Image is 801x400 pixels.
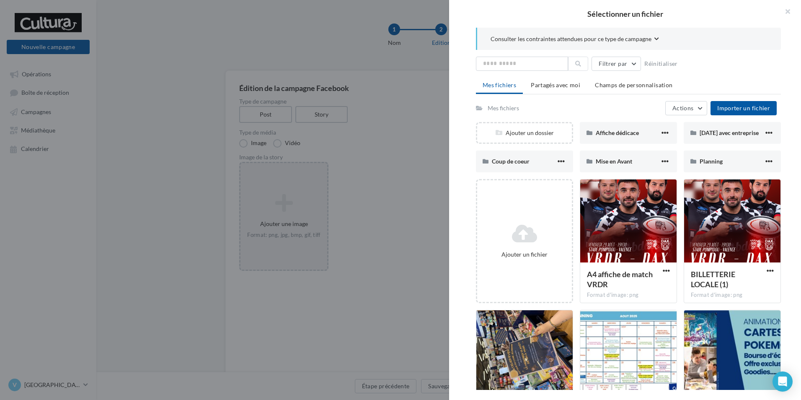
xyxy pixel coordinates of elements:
div: Format d'image: png [587,291,670,299]
button: Consulter les contraintes attendues pour ce type de campagne [491,34,659,45]
span: BILLETTERIE LOCALE (1) [691,270,735,289]
div: Format d'image: png [691,291,774,299]
button: Importer un fichier [711,101,777,115]
button: Réinitialiser [641,59,681,69]
span: Mise en Avant [596,158,632,165]
div: Ajouter un fichier [481,250,568,259]
span: Champs de personnalisation [595,81,672,88]
span: Planning [700,158,723,165]
div: Mes fichiers [488,104,519,112]
span: Mes fichiers [483,81,516,88]
h2: Sélectionner un fichier [463,10,788,18]
div: Ajouter un dossier [477,129,572,137]
span: Actions [672,104,693,112]
span: A4 affiche de match VRDR [587,270,653,289]
button: Filtrer par [592,57,641,71]
span: [DATE] avec entreprise [700,129,759,136]
span: Consulter les contraintes attendues pour ce type de campagne [491,35,651,43]
span: Partagés avec moi [531,81,580,88]
span: Coup de coeur [492,158,530,165]
span: Importer un fichier [717,104,770,112]
span: Affiche dédicace [596,129,639,136]
div: Open Intercom Messenger [773,371,793,392]
button: Actions [665,101,707,115]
